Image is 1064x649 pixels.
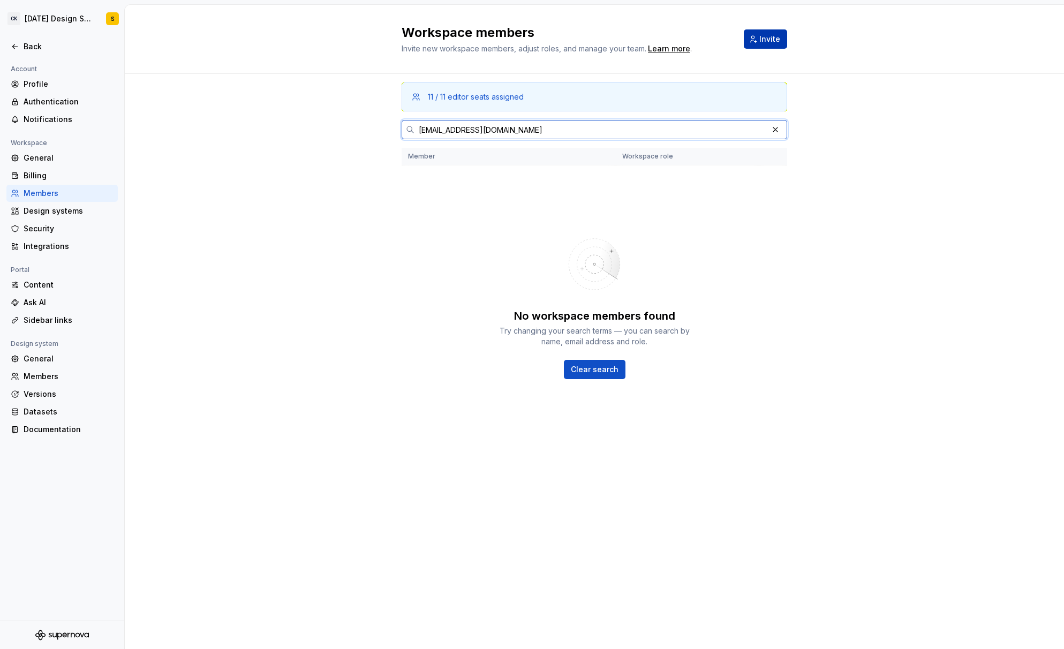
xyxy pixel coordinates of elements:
div: Design system [6,337,63,350]
a: Sidebar links [6,312,118,329]
div: Integrations [24,241,114,252]
a: Members [6,185,118,202]
div: Portal [6,263,34,276]
div: S [111,14,115,23]
div: Ask AI [24,297,114,308]
div: [DATE] Design System [25,13,93,24]
button: Invite [744,29,787,49]
div: Notifications [24,114,114,125]
div: Back [24,41,114,52]
div: Datasets [24,406,114,417]
div: Try changing your search terms — you can search by name, email address and role. [498,326,691,347]
div: Sidebar links [24,315,114,326]
div: Documentation [24,424,114,435]
div: Account [6,63,41,76]
div: Profile [24,79,114,89]
th: Member [402,148,616,165]
div: No workspace members found [514,308,675,323]
a: Authentication [6,93,118,110]
div: Members [24,188,114,199]
div: Content [24,280,114,290]
a: Design systems [6,202,118,220]
span: Invite [759,34,780,44]
a: Content [6,276,118,293]
span: . [646,45,692,53]
div: Workspace [6,137,51,149]
button: Clear search [564,360,625,379]
a: Back [6,38,118,55]
a: Datasets [6,403,118,420]
a: Members [6,368,118,385]
span: Invite new workspace members, adjust roles, and manage your team. [402,44,646,53]
div: CK [7,12,20,25]
a: Ask AI [6,294,118,311]
div: General [24,153,114,163]
div: Versions [24,389,114,399]
a: Documentation [6,421,118,438]
a: Learn more [648,43,690,54]
div: Security [24,223,114,234]
div: Design systems [24,206,114,216]
a: Notifications [6,111,118,128]
a: Security [6,220,118,237]
div: Authentication [24,96,114,107]
div: Members [24,371,114,382]
div: 11 / 11 editor seats assigned [428,92,524,102]
a: Versions [6,386,118,403]
span: Clear search [571,364,618,375]
h2: Workspace members [402,24,731,41]
input: Search in workspace members... [414,120,768,139]
a: General [6,350,118,367]
a: General [6,149,118,167]
a: Integrations [6,238,118,255]
a: Profile [6,76,118,93]
svg: Supernova Logo [35,630,89,640]
div: General [24,353,114,364]
a: Billing [6,167,118,184]
div: Billing [24,170,114,181]
th: Workspace role [616,148,759,165]
button: CK[DATE] Design SystemS [2,7,122,31]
